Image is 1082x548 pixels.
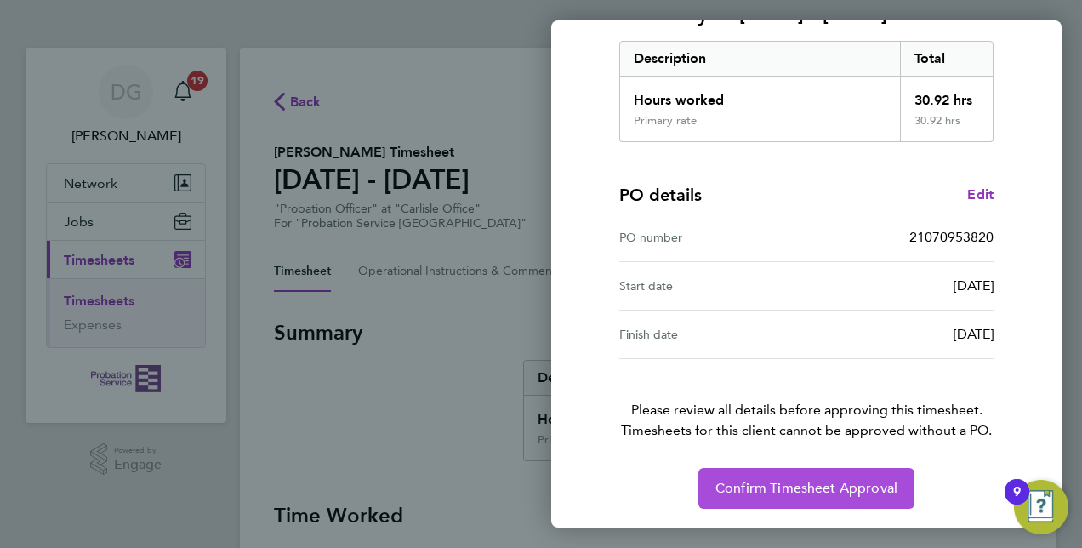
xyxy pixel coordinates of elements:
div: Total [900,42,994,76]
span: Edit [967,186,994,203]
div: Start date [619,276,806,296]
div: PO number [619,227,806,248]
button: Confirm Timesheet Approval [698,468,914,509]
div: Primary rate [634,114,697,128]
div: [DATE] [806,324,994,345]
div: 30.92 hrs [900,114,994,141]
div: Description [620,42,900,76]
span: 21070953820 [909,229,994,245]
div: Summary of 25 - 31 Aug 2025 [619,41,994,142]
p: Please review all details before approving this timesheet. [599,359,1014,441]
span: Confirm Timesheet Approval [715,480,897,497]
button: Open Resource Center, 9 new notifications [1014,480,1068,534]
span: Timesheets for this client cannot be approved without a PO. [599,420,1014,441]
a: Edit [967,185,994,205]
div: 30.92 hrs [900,77,994,114]
div: 9 [1013,492,1021,514]
div: Hours worked [620,77,900,114]
div: [DATE] [806,276,994,296]
h4: PO details [619,183,702,207]
div: Finish date [619,324,806,345]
